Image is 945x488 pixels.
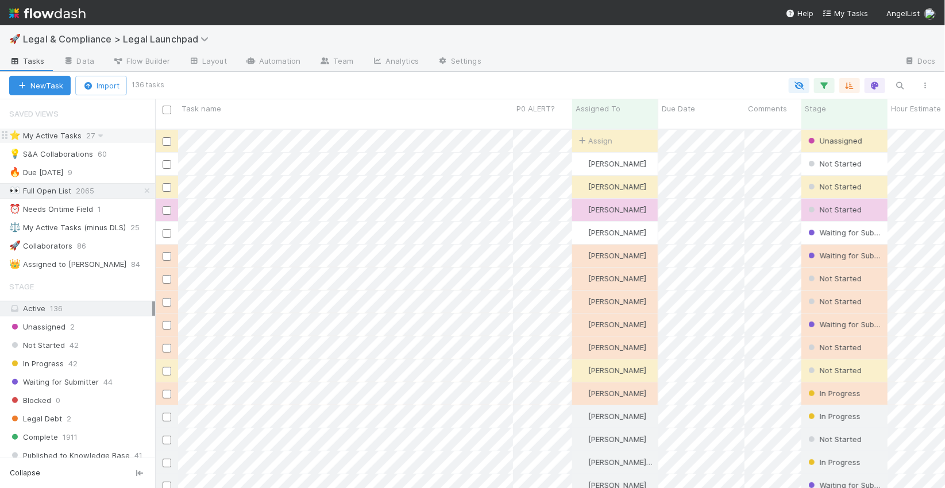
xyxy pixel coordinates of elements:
img: avatar_b5be9b1b-4537-4870-b8e7-50cc2287641b.png [577,320,587,329]
img: avatar_b5be9b1b-4537-4870-b8e7-50cc2287641b.png [577,251,587,260]
div: [PERSON_NAME] [577,227,646,238]
span: Legal & Compliance > Legal Launchpad [23,33,214,45]
span: Assigned To [576,103,620,114]
span: [PERSON_NAME] [588,343,646,352]
span: 25 [130,220,151,235]
span: Not Started [806,182,862,191]
div: Due [DATE] [9,165,63,180]
span: [PERSON_NAME] [588,366,646,375]
span: [PERSON_NAME] [588,205,646,214]
div: Not Started [806,365,862,376]
span: Blocked [9,393,51,408]
span: [PERSON_NAME] [588,228,646,237]
a: Settings [428,53,491,71]
span: Complete [9,430,58,444]
button: NewTask [9,76,71,95]
input: Toggle Row Selected [163,252,171,261]
span: 👀 [9,185,21,195]
div: Needs Ontime Field [9,202,93,216]
div: [PERSON_NAME] [577,204,646,215]
span: Flow Builder [113,55,170,67]
img: avatar_ba76ddef-3fd0-4be4-9bc3-126ad567fcd5.png [577,366,587,375]
img: avatar_ba76ddef-3fd0-4be4-9bc3-126ad567fcd5.png [577,274,587,283]
span: [PERSON_NAME] [588,435,646,444]
span: 🔥 [9,167,21,177]
span: Not Started [806,159,862,168]
img: avatar_b5be9b1b-4537-4870-b8e7-50cc2287641b.png [924,8,936,20]
span: AngelList [886,9,920,18]
span: ⚖️ [9,222,21,232]
a: Flow Builder [103,53,179,71]
div: In Progress [806,410,861,422]
small: 136 tasks [132,80,164,90]
div: S&A Collaborations [9,147,93,161]
img: avatar_0b1dbcb8-f701-47e0-85bc-d79ccc0efe6c.png [577,412,587,421]
div: Not Started [806,273,862,284]
div: In Progress [806,388,861,399]
img: avatar_ba76ddef-3fd0-4be4-9bc3-126ad567fcd5.png [577,205,587,214]
input: Toggle Row Selected [163,390,171,398]
span: 86 [77,239,98,253]
div: [PERSON_NAME] Bridge [577,456,653,468]
span: [PERSON_NAME] [588,297,646,306]
span: 60 [98,147,118,161]
div: [PERSON_NAME] [577,158,646,169]
input: Toggle Row Selected [163,436,171,444]
img: avatar_ba76ddef-3fd0-4be4-9bc3-126ad567fcd5.png [577,435,587,444]
span: In Progress [806,412,861,421]
input: Toggle Row Selected [163,298,171,307]
span: 41 [134,448,142,463]
span: Due Date [662,103,695,114]
img: avatar_ba76ddef-3fd0-4be4-9bc3-126ad567fcd5.png [577,297,587,306]
span: 84 [131,257,152,272]
div: My Active Tasks [9,129,82,143]
span: Not Started [806,205,862,214]
span: Waiting for Submitter [806,251,896,260]
span: 2065 [76,184,106,198]
div: [PERSON_NAME] [577,319,646,330]
div: Not Started [806,433,862,445]
img: avatar_b5be9b1b-4537-4870-b8e7-50cc2287641b.png [577,389,587,398]
span: 136 [50,304,63,313]
span: 👑 [9,259,21,269]
div: Waiting for Submitter [806,227,882,238]
div: [PERSON_NAME] [577,365,646,376]
span: 0 [56,393,60,408]
span: 1 [98,202,113,216]
input: Toggle Row Selected [163,344,171,353]
span: Published to Knowledge Base [9,448,130,463]
span: Assign [577,135,612,146]
div: Full Open List [9,184,71,198]
div: Not Started [806,204,862,215]
span: [PERSON_NAME] [588,159,646,168]
span: Task name [182,103,221,114]
input: Toggle Row Selected [163,321,171,330]
span: Not Started [9,338,65,353]
div: [PERSON_NAME] [577,410,646,422]
span: [PERSON_NAME] [588,251,646,260]
div: Not Started [806,342,862,353]
div: My Active Tasks (minus DLS) [9,220,126,235]
a: Layout [179,53,236,71]
img: avatar_cd087ddc-540b-4a45-9726-71183506ed6a.png [577,159,587,168]
span: [PERSON_NAME] [588,182,646,191]
span: Waiting for Submitter [806,228,896,237]
div: [PERSON_NAME] [577,181,646,192]
span: [PERSON_NAME] [588,389,646,398]
span: Not Started [806,435,862,444]
button: Import [75,76,127,95]
span: 2 [70,320,75,334]
div: Unassigned [806,135,862,146]
input: Toggle Row Selected [163,413,171,421]
img: logo-inverted-e16ddd16eac7371096b0.svg [9,3,86,23]
a: Data [54,53,103,71]
span: My Tasks [823,9,868,18]
div: Waiting for Submitter [806,319,882,330]
input: Toggle Row Selected [163,160,171,169]
div: Not Started [806,296,862,307]
span: Not Started [806,366,862,375]
span: Collapse [10,468,40,478]
div: [PERSON_NAME] [577,296,646,307]
span: Waiting for Submitter [806,320,896,329]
